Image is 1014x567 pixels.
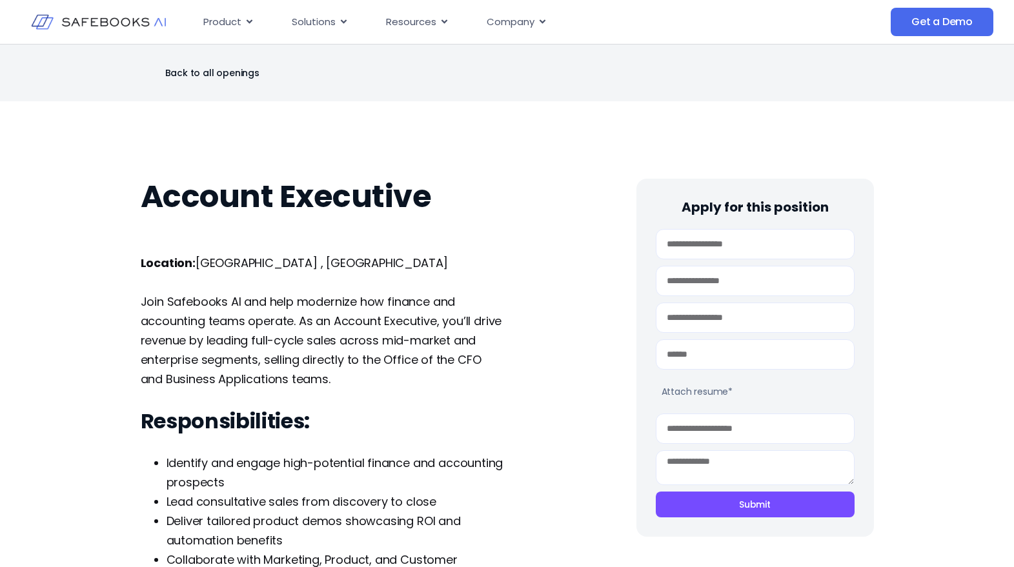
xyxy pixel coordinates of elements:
span: Resources [386,15,436,30]
span: Get a Demo [911,15,973,28]
span: Submit [739,498,771,511]
span: Identify and engage high-potential finance and accounting prospects [167,455,503,490]
h4: Apply for this position [656,198,855,216]
span: Company [487,15,534,30]
span: Solutions [292,15,336,30]
span: Product [203,15,241,30]
div: Menu Toggle [193,10,771,35]
form: Careers Form [656,229,855,524]
span: Deliver tailored product demos showcasing ROI and automation benefits [167,513,461,548]
a: Get a Demo [891,8,993,36]
h3: Responsibilities: [141,408,505,434]
span: Lead consultative sales from discovery to close [167,493,437,510]
a: Back to all openings [141,64,259,82]
p: Join Safebooks AI and help modernize how finance and accounting teams operate. As an Account Exec... [141,292,505,389]
button: Submit [656,492,855,517]
p: [GEOGRAPHIC_DATA] , [GEOGRAPHIC_DATA] [141,254,505,273]
b: Location: [141,255,196,271]
nav: Menu [193,10,771,35]
h1: Account Executive [141,179,505,215]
